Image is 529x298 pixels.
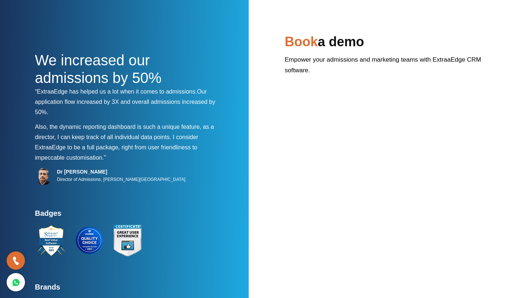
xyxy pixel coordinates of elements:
[35,124,214,140] span: Also, the dynamic reporting dashboard is such a unique feature, as a director, I can keep track o...
[35,134,198,161] span: I consider ExtraaEdge to be a full package, right from user friendliness to impeccable customisat...
[35,52,162,86] span: We increased our admissions by 50%
[35,283,222,296] h4: Brands
[285,54,494,81] p: Empower your admissions and marketing teams with ExtraaEdge CRM software.
[57,175,186,184] p: Director of Admissions, [PERSON_NAME][GEOGRAPHIC_DATA]
[57,168,186,175] h5: Dr [PERSON_NAME]
[285,34,318,49] span: Book
[35,209,222,222] h4: Badges
[35,88,197,95] span: “ExtraaEdge has helped us a lot when it comes to admissions.
[285,33,494,54] h2: a demo
[35,88,215,115] span: Our application flow increased by 3X and overall admissions increased by 50%.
